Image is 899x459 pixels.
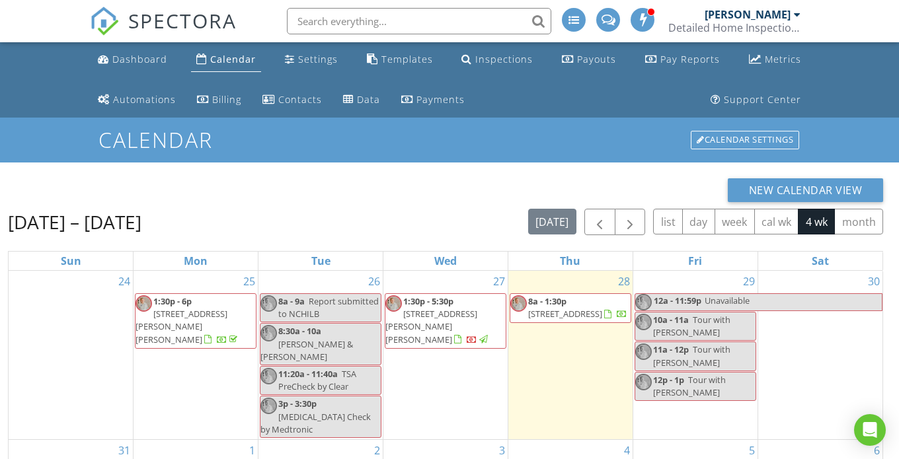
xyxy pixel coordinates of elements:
span: Tour with [PERSON_NAME] [653,314,730,338]
a: Go to August 25, 2025 [241,271,258,292]
a: Saturday [809,252,832,270]
input: Search everything... [287,8,551,34]
td: Go to August 28, 2025 [508,271,633,439]
span: Tour with [PERSON_NAME] [653,343,730,368]
div: Calendar Settings [691,131,799,149]
img: The Best Home Inspection Software - Spectora [90,7,119,36]
a: Automations (Advanced) [93,88,181,112]
a: 1:30p - 6p [STREET_ADDRESS][PERSON_NAME][PERSON_NAME] [135,293,256,349]
a: Go to August 29, 2025 [740,271,758,292]
div: Open Intercom Messenger [854,414,886,446]
div: Detailed Home Inspections Inc. [668,21,801,34]
span: TSA PreCheck by Clear [278,368,356,392]
div: Payments [416,93,465,106]
span: 8:30a - 10a [278,325,321,337]
div: Data [357,93,380,106]
td: Go to August 27, 2025 [383,271,508,439]
td: Go to August 24, 2025 [9,271,134,439]
button: list [653,209,683,234]
span: [PERSON_NAME] & [PERSON_NAME] [260,338,353,363]
a: Pay Reports [640,48,725,72]
div: Calendar [210,53,256,65]
td: Go to August 26, 2025 [258,271,383,439]
a: Calendar [191,48,261,72]
h2: [DATE] – [DATE] [8,209,141,235]
img: eric_hero.jpg [510,295,527,312]
div: Dashboard [112,53,167,65]
a: Monday [181,252,210,270]
span: 3p - 3:30p [278,398,317,409]
button: day [682,209,715,234]
span: 11:20a - 11:40a [278,368,338,380]
button: Previous [584,209,615,236]
a: Data [338,88,385,112]
div: Templates [381,53,433,65]
a: Support Center [705,88,806,112]
span: [STREET_ADDRESS] [528,308,602,320]
a: Billing [192,88,247,112]
td: Go to August 25, 2025 [134,271,258,439]
a: SPECTORA [90,18,237,46]
button: [DATE] [528,209,576,234]
a: Payouts [557,48,621,72]
button: month [834,209,883,234]
a: Sunday [58,252,84,270]
button: Next [615,209,646,236]
span: Unavailable [705,295,750,306]
a: Calendar Settings [689,129,801,151]
div: Billing [212,93,241,106]
a: Thursday [557,252,583,270]
span: [STREET_ADDRESS][PERSON_NAME][PERSON_NAME] [385,308,477,345]
div: Settings [298,53,338,65]
span: [STREET_ADDRESS][PERSON_NAME][PERSON_NAME] [136,308,227,345]
a: Go to August 27, 2025 [490,271,508,292]
a: Friday [685,252,705,270]
img: eric_hero.jpg [635,314,652,330]
a: 1:30p - 6p [STREET_ADDRESS][PERSON_NAME][PERSON_NAME] [136,295,240,345]
div: Inspections [475,53,533,65]
span: 10a - 11a [653,314,689,326]
span: 12a - 11:59p [653,294,702,310]
img: eric_hero.jpg [385,295,402,312]
a: Go to August 24, 2025 [116,271,133,292]
a: Payments [396,88,470,112]
button: cal wk [754,209,799,234]
a: 8a - 1:30p [STREET_ADDRESS] [528,295,627,320]
div: Metrics [765,53,801,65]
button: 4 wk [798,209,835,234]
span: SPECTORA [128,7,237,34]
a: Contacts [257,88,327,112]
img: eric_hero.jpg [260,325,277,341]
button: New Calendar View [728,178,884,202]
span: 1:30p - 6p [153,295,192,307]
span: 11a - 12p [653,343,689,355]
a: 1:30p - 5:30p [STREET_ADDRESS][PERSON_NAME][PERSON_NAME] [385,293,506,349]
div: [PERSON_NAME] [705,8,791,21]
a: Tuesday [309,252,333,270]
span: Report submitted to NCHILB [278,295,379,320]
h1: Calendar [98,128,801,151]
a: Settings [280,48,343,72]
img: eric_hero.jpg [635,374,652,390]
div: Payouts [577,53,616,65]
div: Support Center [724,93,801,106]
img: eric_hero.jpg [260,295,277,312]
td: Go to August 29, 2025 [633,271,758,439]
a: Metrics [744,48,806,72]
span: 8a - 9a [278,295,305,307]
a: 8a - 1:30p [STREET_ADDRESS] [510,293,631,323]
div: Pay Reports [660,53,720,65]
button: week [715,209,755,234]
a: Go to August 30, 2025 [865,271,882,292]
span: 12p - 1p [653,374,684,386]
div: Automations [113,93,176,106]
a: Dashboard [93,48,173,72]
img: eric_hero.jpg [635,294,652,310]
span: 1:30p - 5:30p [403,295,453,307]
a: Go to August 28, 2025 [615,271,633,292]
img: eric_hero.jpg [136,295,152,312]
a: Go to August 26, 2025 [366,271,383,292]
span: Tour with [PERSON_NAME] [653,374,726,398]
img: eric_hero.jpg [635,343,652,360]
div: Contacts [278,93,322,106]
